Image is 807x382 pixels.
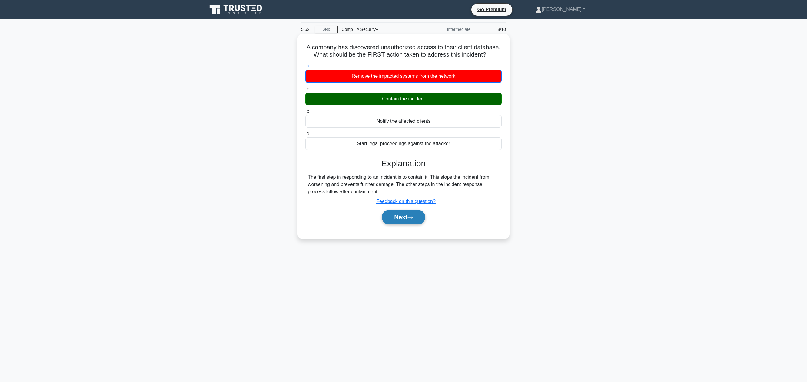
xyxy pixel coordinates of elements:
[474,6,510,13] a: Go Premium
[305,137,502,150] div: Start legal proceedings against the attacker
[307,63,311,68] span: a.
[305,70,502,83] div: Remove the impacted systems from the network
[307,109,310,114] span: c.
[307,131,311,136] span: d.
[521,3,600,15] a: [PERSON_NAME]
[382,210,425,224] button: Next
[305,44,502,59] h5: A company has discovered unauthorized access to their client database. What should be the FIRST a...
[309,158,498,169] h3: Explanation
[338,23,421,35] div: CompTIA Security+
[376,199,436,204] a: Feedback on this question?
[307,86,311,91] span: b.
[305,115,502,128] div: Notify the affected clients
[308,174,499,195] div: The first step in responding to an incident is to contain it. This stops the incident from worsen...
[315,26,338,33] a: Stop
[474,23,510,35] div: 8/10
[297,23,315,35] div: 5:52
[421,23,474,35] div: Intermediate
[305,93,502,105] div: Contain the incident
